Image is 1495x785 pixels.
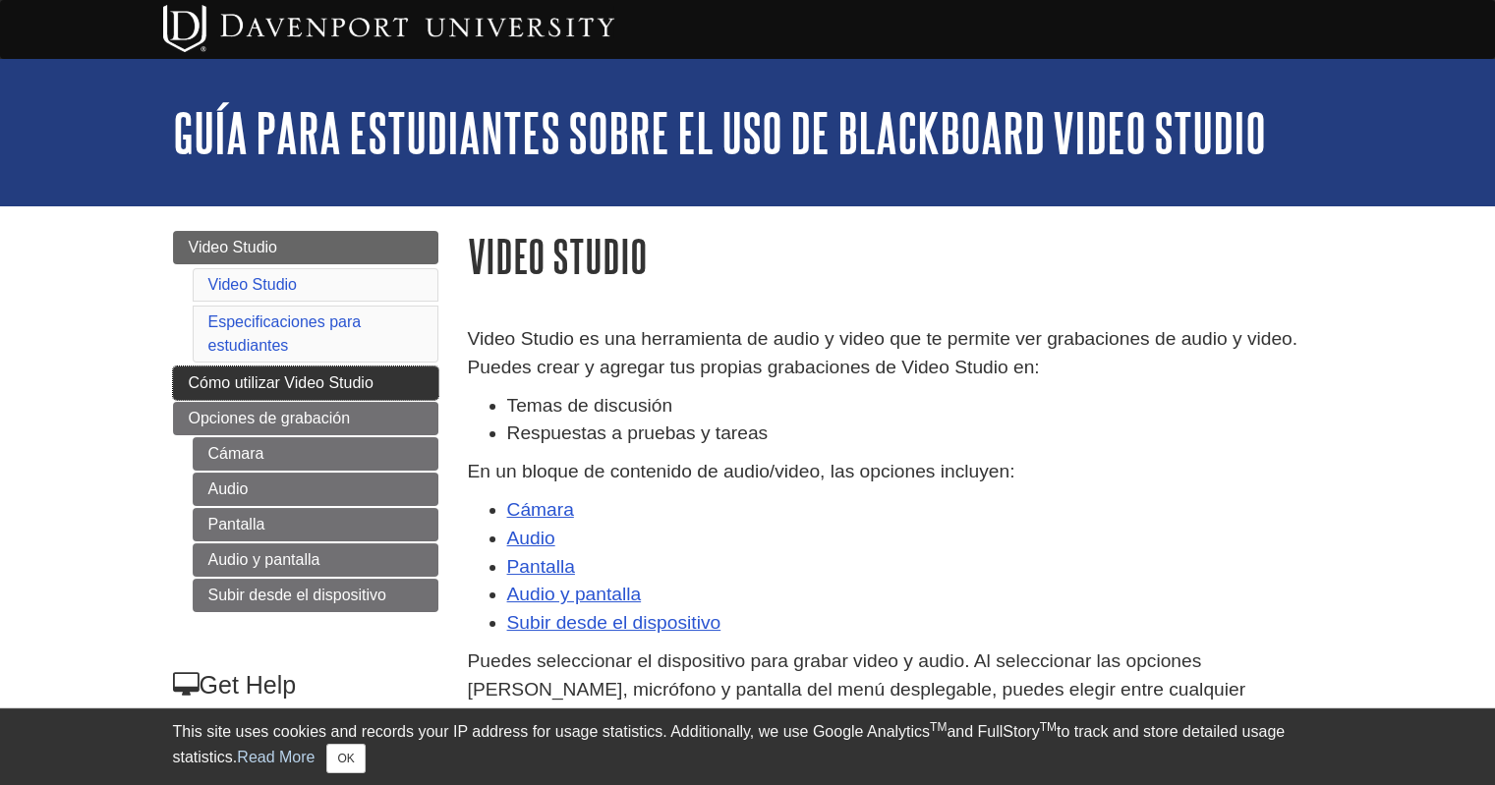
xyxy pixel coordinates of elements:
a: Subir desde el dispositivo [507,612,721,633]
sup: TM [930,720,947,734]
span: Video Studio [189,239,277,255]
span: Cómo utilizar Video Studio [189,374,374,391]
a: Audio [193,473,438,506]
a: Opciones de grabación [173,402,438,435]
img: Davenport University [163,5,614,52]
sup: TM [1040,720,1057,734]
a: Video Studio [173,231,438,264]
a: Cámara [193,437,438,471]
a: Subir desde el dispositivo [193,579,438,612]
a: Read More [237,749,315,765]
a: Audio y pantalla [507,584,642,604]
a: Video Studio [208,276,297,293]
p: En un bloque de contenido de audio/video, las opciones incluyen: [468,458,1323,486]
a: Especificaciones para estudiantes [208,313,362,354]
a: Pantalla [507,556,575,577]
a: Cómo utilizar Video Studio [173,366,438,400]
a: Audio [507,528,555,548]
button: Close [326,744,365,773]
a: Audio y pantalla [193,543,438,577]
p: Video Studio es una herramienta de audio y video que te permite ver grabaciones de audio y video.... [468,325,1323,382]
div: This site uses cookies and records your IP address for usage statistics. Additionally, we use Goo... [173,720,1323,773]
a: Cámara [507,499,574,520]
a: Pantalla [193,508,438,541]
h3: Get Help [173,671,436,700]
span: Opciones de grabación [189,410,351,426]
a: Guía para estudiantes sobre el uso de Blackboard Video Studio [173,102,1266,163]
h1: Video Studio [468,231,1323,281]
li: Temas de discusión [507,392,1323,421]
li: Respuestas a pruebas y tareas [507,420,1323,448]
p: Puedes seleccionar el dispositivo para grabar video y audio. Al seleccionar las opciones [PERSON_... [468,647,1323,732]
